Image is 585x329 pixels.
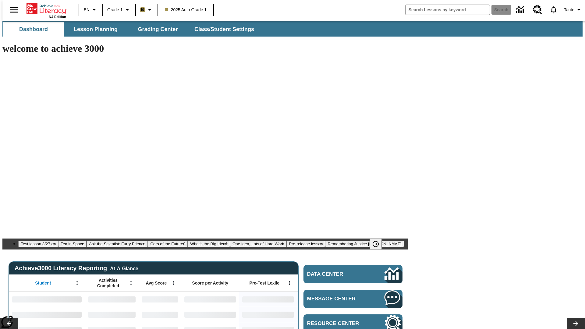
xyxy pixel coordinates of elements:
[307,271,364,277] span: Data Center
[84,7,90,13] span: EN
[65,22,126,37] button: Lesson Planning
[307,296,366,302] span: Message Center
[15,265,138,272] span: Achieve3000 Literacy Reporting
[74,26,118,33] span: Lesson Planning
[35,280,51,286] span: Student
[19,26,48,33] span: Dashboard
[141,6,144,13] span: B
[138,26,178,33] span: Grading Center
[139,307,181,322] div: No Data,
[138,4,156,15] button: Boost Class color is light brown. Change class color
[88,278,128,288] span: Activities Completed
[370,239,382,249] button: Pause
[285,278,294,288] button: Open Menu
[529,2,546,18] a: Resource Center, Will open in new tab
[81,4,101,15] button: Language: EN, Select a language
[139,292,181,307] div: No Data,
[73,278,82,288] button: Open Menu
[512,2,529,18] a: Data Center
[325,241,404,247] button: Slide 8 Remembering Justice O'Connor
[2,22,260,37] div: SubNavbar
[107,7,123,13] span: Grade 1
[169,278,178,288] button: Open Menu
[27,3,66,15] a: Home
[105,4,133,15] button: Grade: Grade 1, Select a grade
[188,241,230,247] button: Slide 5 What's the Big Idea?
[27,2,66,19] div: Home
[562,4,585,15] button: Profile/Settings
[127,22,188,37] button: Grading Center
[194,26,254,33] span: Class/Student Settings
[303,290,402,308] a: Message Center
[5,1,23,19] button: Open side menu
[87,241,148,247] button: Slide 3 Ask the Scientist: Furry Friends
[230,241,286,247] button: Slide 6 One Idea, Lots of Hard Work
[18,241,58,247] button: Slide 1 Test lesson 3/27 en
[165,7,207,13] span: 2025 Auto Grade 1
[546,2,562,18] a: Notifications
[58,241,87,247] button: Slide 2 Tea in Space
[303,265,402,283] a: Data Center
[49,15,66,19] span: NJ Edition
[85,307,139,322] div: No Data,
[370,239,388,249] div: Pause
[85,292,139,307] div: No Data,
[250,280,280,286] span: Pre-Test Lexile
[406,5,490,15] input: search field
[190,22,259,37] button: Class/Student Settings
[110,265,138,271] div: At-A-Glance
[146,280,167,286] span: Avg Score
[3,22,64,37] button: Dashboard
[126,278,136,288] button: Open Menu
[148,241,188,247] button: Slide 4 Cars of the Future?
[192,280,229,286] span: Score per Activity
[567,318,585,329] button: Lesson carousel, Next
[307,320,366,327] span: Resource Center
[564,7,574,13] span: Tauto
[2,43,408,54] h1: welcome to achieve 3000
[286,241,325,247] button: Slide 7 Pre-release lesson
[2,21,583,37] div: SubNavbar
